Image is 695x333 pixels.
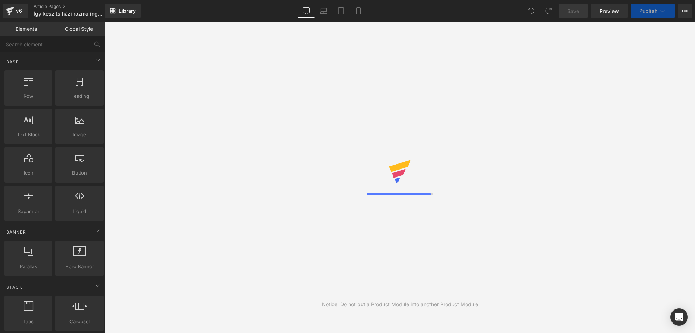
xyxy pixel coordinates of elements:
a: Mobile [350,4,367,18]
span: Carousel [58,318,101,325]
span: Liquid [58,208,101,215]
span: Publish [639,8,657,14]
a: Tablet [332,4,350,18]
span: Heading [58,92,101,100]
span: Banner [5,229,27,236]
button: Publish [631,4,675,18]
a: Article Pages [34,4,117,9]
div: v6 [14,6,24,16]
a: Preview [591,4,628,18]
a: New Library [105,4,141,18]
a: Laptop [315,4,332,18]
div: Notice: Do not put a Product Module into another Product Module [322,300,478,308]
button: Undo [524,4,538,18]
span: Hero Banner [58,263,101,270]
a: Desktop [298,4,315,18]
div: Open Intercom Messenger [670,308,688,326]
span: Base [5,58,20,65]
a: Global Style [52,22,105,36]
span: Stack [5,284,23,291]
button: Redo [541,4,556,18]
a: v6 [3,4,28,18]
span: Parallax [7,263,50,270]
span: Separator [7,208,50,215]
span: Button [58,169,101,177]
span: Preview [599,7,619,15]
span: Tabs [7,318,50,325]
button: More [678,4,692,18]
span: Save [567,7,579,15]
span: Row [7,92,50,100]
span: Library [119,8,136,14]
span: Icon [7,169,50,177]
span: Image [58,131,101,138]
span: Text Block [7,131,50,138]
span: Így készíts házi rozmaring főzetet a gyorsabb hajnövekedésért [34,11,103,17]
